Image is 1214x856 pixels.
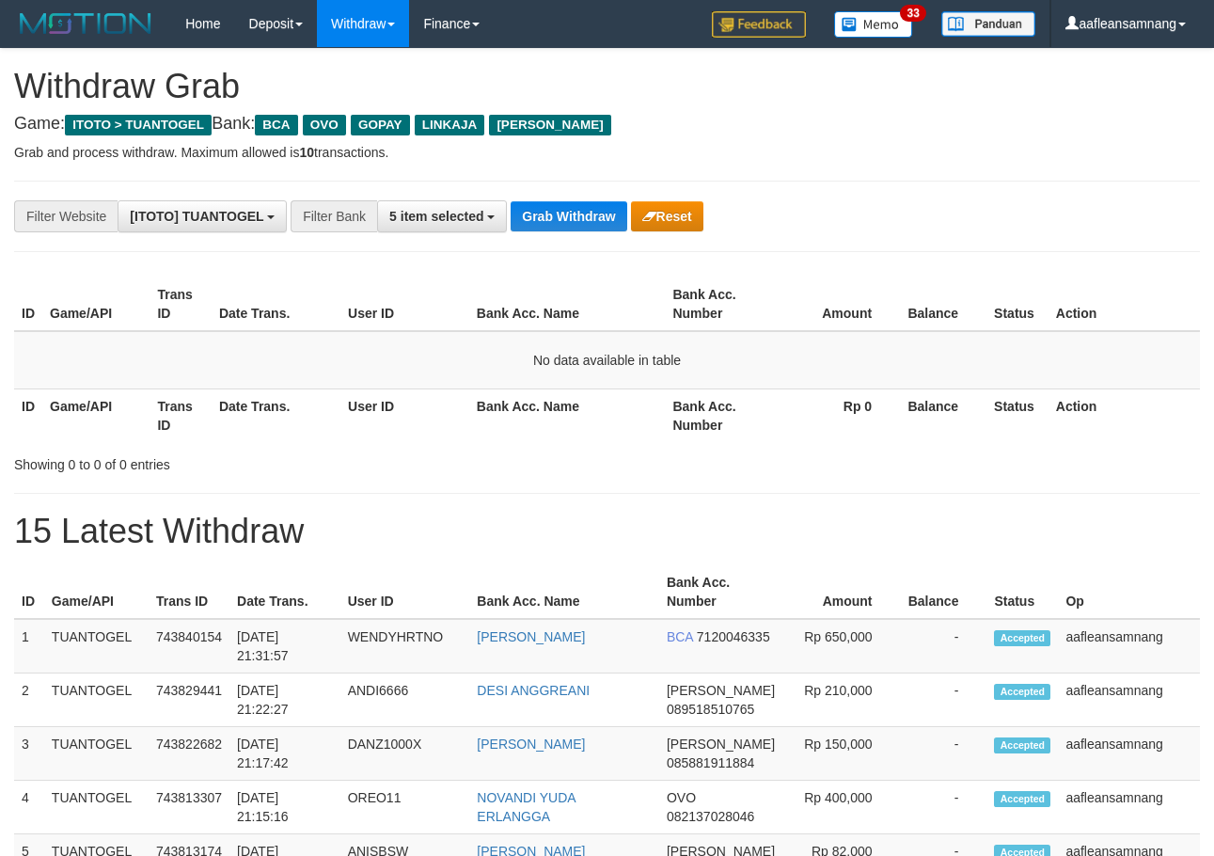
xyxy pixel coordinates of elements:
th: Bank Acc. Name [469,277,666,331]
button: 5 item selected [377,200,507,232]
span: [PERSON_NAME] [667,737,775,752]
span: [PERSON_NAME] [667,683,775,698]
img: panduan.png [941,11,1035,37]
th: Trans ID [150,277,211,331]
td: 743822682 [149,727,229,781]
div: Filter Bank [291,200,377,232]
th: Bank Acc. Number [665,277,772,331]
h1: Withdraw Grab [14,68,1200,105]
th: User ID [340,388,469,442]
th: Status [986,565,1058,619]
div: Showing 0 to 0 of 0 entries [14,448,492,474]
td: - [901,674,987,727]
button: [ITOTO] TUANTOGEL [118,200,287,232]
th: Op [1058,565,1200,619]
th: Trans ID [150,388,211,442]
td: No data available in table [14,331,1200,389]
td: - [901,619,987,674]
th: Game/API [42,277,150,331]
td: OREO11 [340,781,470,834]
th: Action [1048,388,1200,442]
span: Copy 7120046335 to clipboard [697,629,770,644]
td: Rp 210,000 [782,674,900,727]
td: Rp 650,000 [782,619,900,674]
th: ID [14,565,44,619]
span: Accepted [994,791,1050,807]
span: Accepted [994,737,1050,753]
th: Bank Acc. Name [469,565,659,619]
th: Bank Acc. Number [659,565,782,619]
td: aafleansamnang [1058,619,1200,674]
th: Game/API [42,388,150,442]
td: DANZ1000X [340,727,470,781]
button: Reset [631,201,703,231]
span: GOPAY [351,115,410,135]
td: ANDI6666 [340,674,470,727]
span: ITOTO > TUANTOGEL [65,115,212,135]
td: - [901,781,987,834]
td: WENDYHRTNO [340,619,470,674]
td: 743840154 [149,619,229,674]
span: BCA [667,629,693,644]
td: [DATE] 21:22:27 [229,674,340,727]
td: aafleansamnang [1058,727,1200,781]
th: Amount [772,277,900,331]
th: Balance [901,565,987,619]
strong: 10 [299,145,314,160]
img: Feedback.jpg [712,11,806,38]
span: BCA [255,115,297,135]
th: Balance [900,277,986,331]
th: Action [1048,277,1200,331]
td: 743813307 [149,781,229,834]
span: Copy 082137028046 to clipboard [667,809,754,824]
h1: 15 Latest Withdraw [14,513,1200,550]
div: Filter Website [14,200,118,232]
img: Button%20Memo.svg [834,11,913,38]
td: - [901,727,987,781]
span: [ITOTO] TUANTOGEL [130,209,263,224]
a: NOVANDI YUDA ERLANGGA [477,790,575,824]
th: Bank Acc. Number [665,388,772,442]
th: ID [14,277,42,331]
td: 3 [14,727,44,781]
span: OVO [303,115,346,135]
a: [PERSON_NAME] [477,737,585,752]
th: User ID [340,277,469,331]
th: Date Trans. [212,388,340,442]
td: [DATE] 21:15:16 [229,781,340,834]
th: Status [986,277,1048,331]
span: Accepted [994,630,1050,646]
td: TUANTOGEL [44,674,149,727]
td: TUANTOGEL [44,727,149,781]
td: TUANTOGEL [44,619,149,674]
span: 5 item selected [389,209,483,224]
th: Date Trans. [229,565,340,619]
th: ID [14,388,42,442]
td: TUANTOGEL [44,781,149,834]
a: DESI ANGGREANI [477,683,590,698]
th: Status [986,388,1048,442]
span: LINKAJA [415,115,485,135]
th: Trans ID [149,565,229,619]
h4: Game: Bank: [14,115,1200,134]
th: Rp 0 [772,388,900,442]
td: 2 [14,674,44,727]
td: Rp 400,000 [782,781,900,834]
th: Date Trans. [212,277,340,331]
span: Accepted [994,684,1050,700]
td: 743829441 [149,674,229,727]
td: aafleansamnang [1058,674,1200,727]
span: [PERSON_NAME] [489,115,610,135]
td: 4 [14,781,44,834]
th: Game/API [44,565,149,619]
p: Grab and process withdraw. Maximum allowed is transactions. [14,143,1200,162]
td: 1 [14,619,44,674]
span: 33 [900,5,925,22]
button: Grab Withdraw [511,201,626,231]
span: Copy 089518510765 to clipboard [667,702,754,717]
span: Copy 085881911884 to clipboard [667,755,754,770]
th: Amount [782,565,900,619]
td: aafleansamnang [1058,781,1200,834]
td: Rp 150,000 [782,727,900,781]
th: User ID [340,565,470,619]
